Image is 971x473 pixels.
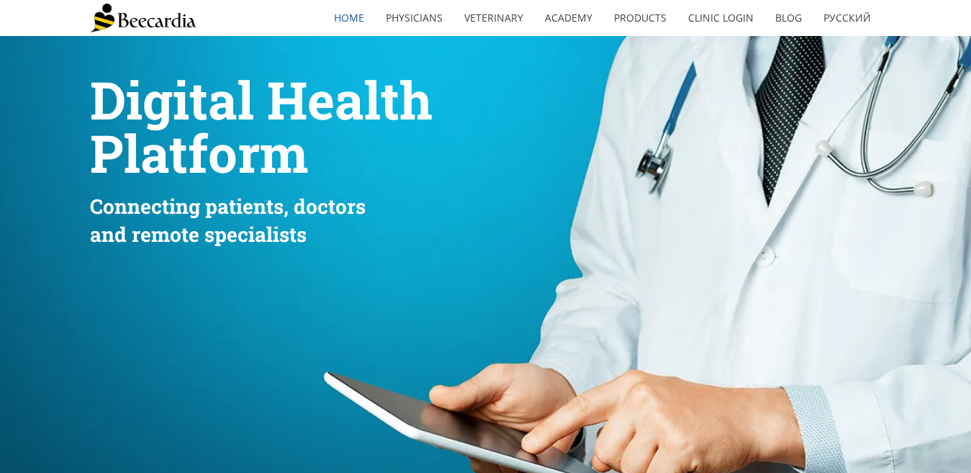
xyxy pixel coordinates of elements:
[677,1,764,35] a: Clinic Login
[90,4,196,32] img: Beecardia
[534,1,603,35] a: Academy
[453,1,534,35] a: Veterinary
[90,193,366,220] span: Connecting patients, doctors
[764,1,813,35] a: Blog
[90,119,308,187] span: Platform
[813,1,882,35] a: Русский
[90,66,433,134] span: Digital Health
[603,1,677,35] a: Products
[323,1,375,35] a: home
[90,221,307,248] span: and remote specialists
[375,1,453,35] a: Physicians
